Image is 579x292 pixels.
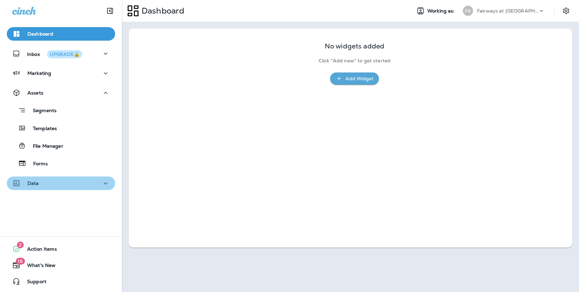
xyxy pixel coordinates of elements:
[7,86,115,100] button: Assets
[7,66,115,80] button: Marketing
[27,70,51,76] p: Marketing
[7,139,115,153] button: File Manager
[463,6,473,16] div: FA
[17,242,24,248] span: 2
[7,275,115,288] button: Support
[7,121,115,135] button: Templates
[7,47,115,60] button: InboxUPGRADE🔒
[26,161,48,167] p: Forms
[101,4,120,18] button: Collapse Sidebar
[7,258,115,272] button: 18What's New
[7,27,115,41] button: Dashboard
[560,5,572,17] button: Settings
[325,43,384,49] p: No widgets added
[26,108,57,114] p: Segments
[7,156,115,170] button: Forms
[26,143,63,150] p: File Manager
[27,50,82,57] p: Inbox
[27,31,53,37] p: Dashboard
[319,58,390,64] p: Click "Add new" to get started
[7,176,115,190] button: Data
[345,75,373,83] div: Add Widget
[427,8,456,14] span: Working as:
[16,258,25,265] span: 18
[47,50,82,58] button: UPGRADE🔒
[50,52,80,57] div: UPGRADE🔒
[139,6,184,16] p: Dashboard
[27,90,43,96] p: Assets
[477,8,538,14] p: Fairways at [GEOGRAPHIC_DATA]
[7,242,115,256] button: 2Action Items
[20,279,46,287] span: Support
[27,181,39,186] p: Data
[26,126,57,132] p: Templates
[7,103,115,118] button: Segments
[330,72,379,85] button: Add Widget
[20,263,56,271] span: What's New
[20,246,57,254] span: Action Items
